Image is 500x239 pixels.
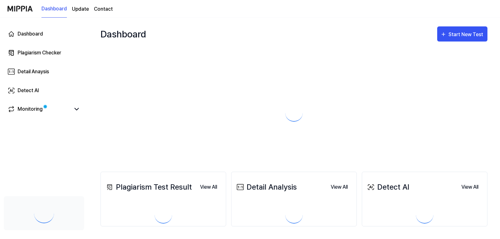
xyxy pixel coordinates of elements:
[195,181,222,193] button: View All
[235,181,297,193] div: Detail Analysis
[326,181,353,193] a: View All
[366,181,409,193] div: Detect AI
[4,26,84,42] a: Dashboard
[94,5,113,13] a: Contact
[72,5,89,13] a: Update
[448,31,484,39] div: Start New Test
[101,24,146,44] div: Dashboard
[18,30,43,38] div: Dashboard
[18,49,61,57] div: Plagiarism Checker
[105,181,192,193] div: Plagiarism Test Result
[18,68,49,75] div: Detail Anaysis
[4,64,84,79] a: Detail Anaysis
[8,105,70,113] a: Monitoring
[456,181,483,193] a: View All
[18,87,39,94] div: Detect AI
[4,83,84,98] a: Detect AI
[41,0,67,18] a: Dashboard
[195,181,222,193] a: View All
[456,181,483,193] button: View All
[437,26,487,42] button: Start New Test
[4,45,84,60] a: Plagiarism Checker
[18,105,43,113] div: Monitoring
[326,181,353,193] button: View All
